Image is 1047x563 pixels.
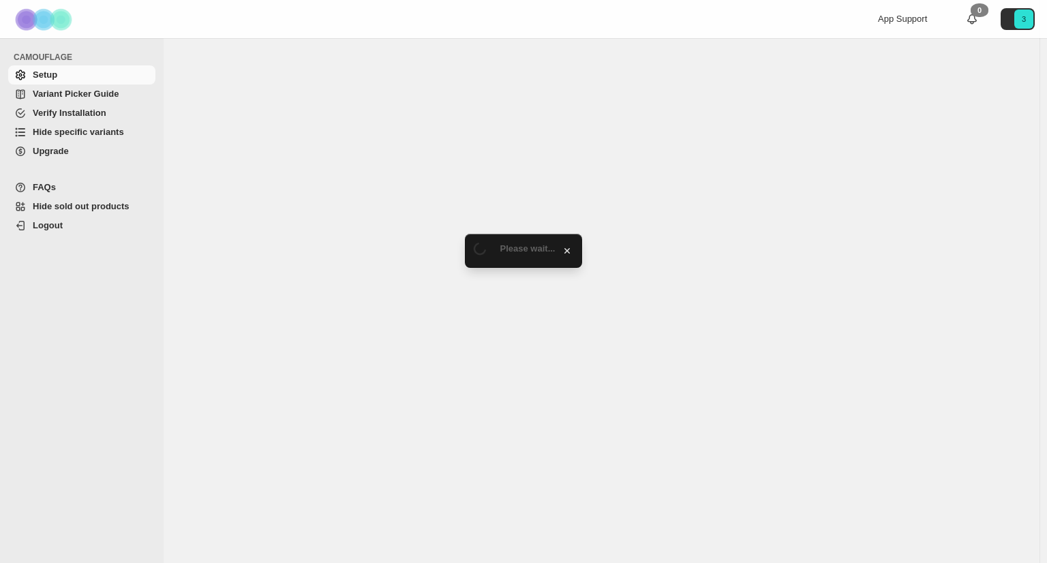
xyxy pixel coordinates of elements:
span: Logout [33,220,63,230]
div: 0 [971,3,988,17]
a: Upgrade [8,142,155,161]
span: Verify Installation [33,108,106,118]
span: Variant Picker Guide [33,89,119,99]
button: Avatar with initials 3 [1001,8,1035,30]
span: CAMOUFLAGE [14,52,157,63]
span: App Support [878,14,927,24]
span: Hide specific variants [33,127,124,137]
a: Hide sold out products [8,197,155,216]
span: FAQs [33,182,56,192]
img: Camouflage [11,1,79,38]
a: Setup [8,65,155,85]
text: 3 [1022,15,1026,23]
span: Please wait... [500,243,556,254]
span: Setup [33,70,57,80]
a: Hide specific variants [8,123,155,142]
a: Verify Installation [8,104,155,123]
span: Upgrade [33,146,69,156]
a: 0 [965,12,979,26]
a: FAQs [8,178,155,197]
a: Variant Picker Guide [8,85,155,104]
a: Logout [8,216,155,235]
span: Avatar with initials 3 [1014,10,1033,29]
span: Hide sold out products [33,201,130,211]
